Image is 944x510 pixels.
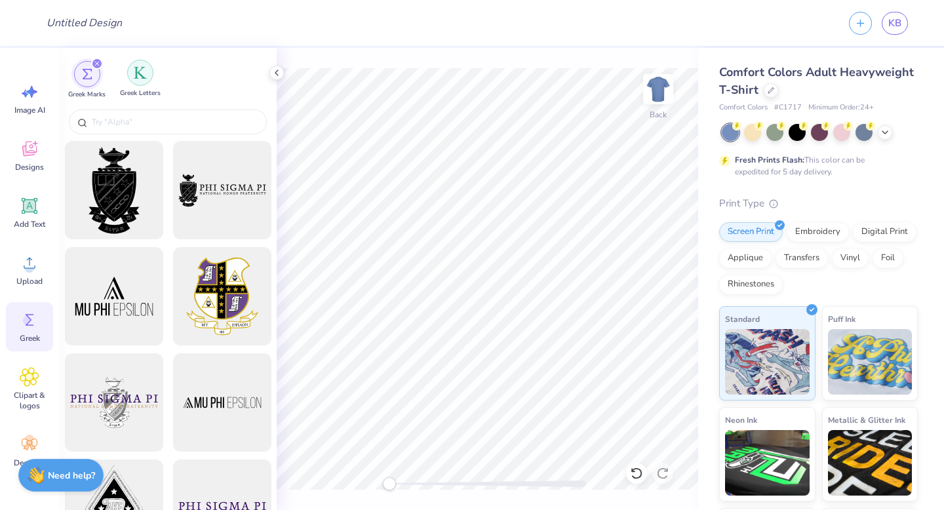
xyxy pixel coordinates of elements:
[882,12,908,35] a: KB
[828,430,913,496] img: Metallic & Glitter Ink
[15,162,44,172] span: Designs
[774,102,802,113] span: # C1717
[120,88,161,98] span: Greek Letters
[828,413,905,427] span: Metallic & Glitter Ink
[120,61,161,100] button: filter button
[725,413,757,427] span: Neon Ink
[853,222,916,242] div: Digital Print
[14,458,45,468] span: Decorate
[735,154,896,178] div: This color can be expedited for 5 day delivery.
[14,219,45,229] span: Add Text
[120,60,161,98] div: filter for Greek Letters
[828,312,855,326] span: Puff Ink
[383,477,396,490] div: Accessibility label
[645,76,671,102] img: Back
[725,329,810,395] img: Standard
[68,61,106,100] div: filter for Greek Marks
[719,64,914,98] span: Comfort Colors Adult Heavyweight T-Shirt
[776,248,828,268] div: Transfers
[82,69,92,79] img: Greek Marks Image
[48,469,95,482] strong: Need help?
[90,115,258,128] input: Try "Alpha"
[888,16,901,31] span: KB
[725,312,760,326] span: Standard
[719,275,783,294] div: Rhinestones
[873,248,903,268] div: Foil
[719,102,768,113] span: Comfort Colors
[8,390,51,411] span: Clipart & logos
[787,222,849,242] div: Embroidery
[16,276,43,286] span: Upload
[14,105,45,115] span: Image AI
[828,329,913,395] img: Puff Ink
[68,61,106,100] button: filter button
[650,109,667,121] div: Back
[68,90,106,100] span: Greek Marks
[808,102,874,113] span: Minimum Order: 24 +
[735,155,804,165] strong: Fresh Prints Flash:
[719,196,918,211] div: Print Type
[719,248,772,268] div: Applique
[36,10,132,36] input: Untitled Design
[719,222,783,242] div: Screen Print
[725,430,810,496] img: Neon Ink
[134,66,147,79] img: Greek Letters Image
[832,248,869,268] div: Vinyl
[20,333,40,343] span: Greek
